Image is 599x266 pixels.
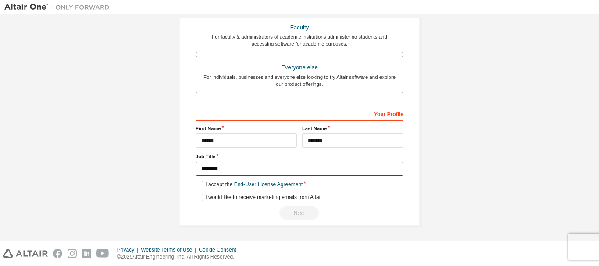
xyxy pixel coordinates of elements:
[96,249,109,258] img: youtube.svg
[117,246,141,253] div: Privacy
[201,61,398,74] div: Everyone else
[196,181,303,188] label: I accept the
[196,206,403,220] div: Read and acccept EULA to continue
[68,249,77,258] img: instagram.svg
[196,194,322,201] label: I would like to receive marketing emails from Altair
[82,249,91,258] img: linkedin.svg
[196,125,297,132] label: First Name
[4,3,114,11] img: Altair One
[201,21,398,34] div: Faculty
[201,33,398,47] div: For faculty & administrators of academic institutions administering students and accessing softwa...
[302,125,403,132] label: Last Name
[234,181,303,188] a: End-User License Agreement
[53,249,62,258] img: facebook.svg
[141,246,199,253] div: Website Terms of Use
[196,106,403,121] div: Your Profile
[117,253,242,261] p: © 2025 Altair Engineering, Inc. All Rights Reserved.
[199,246,241,253] div: Cookie Consent
[196,153,403,160] label: Job Title
[3,249,48,258] img: altair_logo.svg
[201,74,398,88] div: For individuals, businesses and everyone else looking to try Altair software and explore our prod...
